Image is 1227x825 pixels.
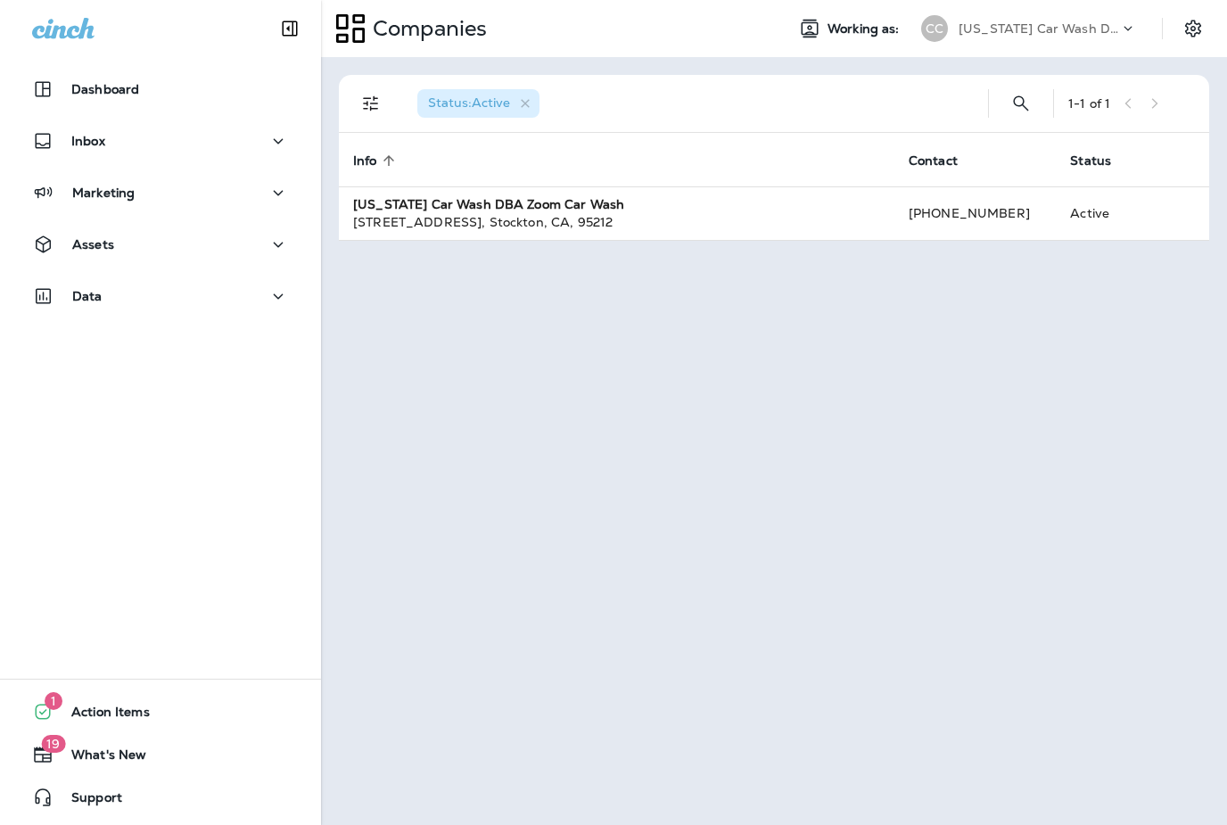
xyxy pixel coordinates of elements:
[909,153,981,169] span: Contact
[1177,12,1209,45] button: Settings
[71,134,105,148] p: Inbox
[353,153,400,169] span: Info
[959,21,1119,36] p: [US_STATE] Car Wash DBA Zoom Car Wash
[72,237,114,252] p: Assets
[894,186,1056,240] td: [PHONE_NUMBER]
[417,89,539,118] div: Status:Active
[54,747,146,769] span: What's New
[18,175,303,210] button: Marketing
[353,196,624,212] strong: [US_STATE] Car Wash DBA Zoom Car Wash
[265,11,315,46] button: Collapse Sidebar
[18,123,303,159] button: Inbox
[1070,153,1111,169] span: Status
[18,737,303,772] button: 19What's New
[54,790,122,812] span: Support
[18,71,303,107] button: Dashboard
[428,95,510,111] span: Status : Active
[41,735,65,753] span: 19
[828,21,903,37] span: Working as:
[72,289,103,303] p: Data
[54,705,150,726] span: Action Items
[353,86,389,121] button: Filters
[18,694,303,730] button: 1Action Items
[353,213,880,231] div: [STREET_ADDRESS] , Stockton , CA , 95212
[1070,153,1134,169] span: Status
[18,780,303,815] button: Support
[1068,96,1110,111] div: 1 - 1 of 1
[1056,186,1153,240] td: Active
[72,186,135,200] p: Marketing
[921,15,948,42] div: CC
[45,692,62,710] span: 1
[71,82,139,96] p: Dashboard
[353,153,377,169] span: Info
[909,153,958,169] span: Contact
[366,15,487,42] p: Companies
[1003,86,1039,121] button: Search Companies
[18,278,303,314] button: Data
[18,227,303,262] button: Assets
